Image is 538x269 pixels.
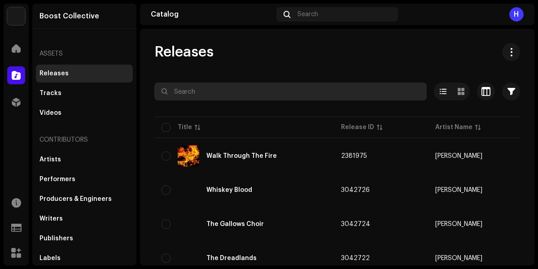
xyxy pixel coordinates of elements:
[36,230,133,247] re-m-nav-item: Publishers
[151,11,273,18] div: Catalog
[341,187,370,193] span: 3042726
[341,123,374,132] div: Release ID
[341,153,367,159] span: 2381975
[39,70,69,77] div: Releases
[206,221,264,227] div: The Gallows Choir
[39,90,61,97] div: Tracks
[435,255,515,261] span: Bill Elm
[36,151,133,169] re-m-nav-item: Artists
[509,7,524,22] div: H
[435,187,482,193] div: [PERSON_NAME]
[39,156,61,163] div: Artists
[178,123,192,132] div: Title
[39,255,61,262] div: Labels
[206,153,277,159] div: Walk Through The Fire
[178,247,199,269] img: 8855bd0e-a792-4c29-9e1f-32a419fed1db
[36,249,133,267] re-m-nav-item: Labels
[178,179,199,201] img: 4e077a01-fd1d-49dd-853e-537076fbccb0
[39,109,61,117] div: Videos
[7,7,25,25] img: afd5cbfa-dab2-418a-b3bb-650b285419db
[435,221,515,227] span: Bill Elm
[36,43,133,65] re-a-nav-header: Assets
[154,82,427,100] input: Search
[36,170,133,188] re-m-nav-item: Performers
[36,84,133,102] re-m-nav-item: Tracks
[341,221,370,227] span: 3042724
[435,123,472,132] div: Artist Name
[178,145,199,167] img: 93937d61-df60-48ef-9992-5c505839f4fd
[36,65,133,82] re-m-nav-item: Releases
[39,235,73,242] div: Publishers
[154,43,214,61] span: Releases
[36,129,133,151] re-a-nav-header: Contributors
[435,187,515,193] span: Bill Elm
[178,213,199,235] img: a6093e7d-58bb-47aa-b985-fc552e0d536d
[435,153,515,159] span: David Christensen
[36,190,133,208] re-m-nav-item: Producers & Engineers
[435,153,482,159] div: [PERSON_NAME]
[206,255,257,261] div: The Dreadlands
[341,255,370,261] span: 3042722
[36,210,133,228] re-m-nav-item: Writers
[297,11,318,18] span: Search
[435,221,482,227] div: [PERSON_NAME]
[39,215,63,222] div: Writers
[435,255,482,261] div: [PERSON_NAME]
[36,104,133,122] re-m-nav-item: Videos
[206,187,252,193] div: Whiskey Blood
[39,176,75,183] div: Performers
[39,195,112,203] div: Producers & Engineers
